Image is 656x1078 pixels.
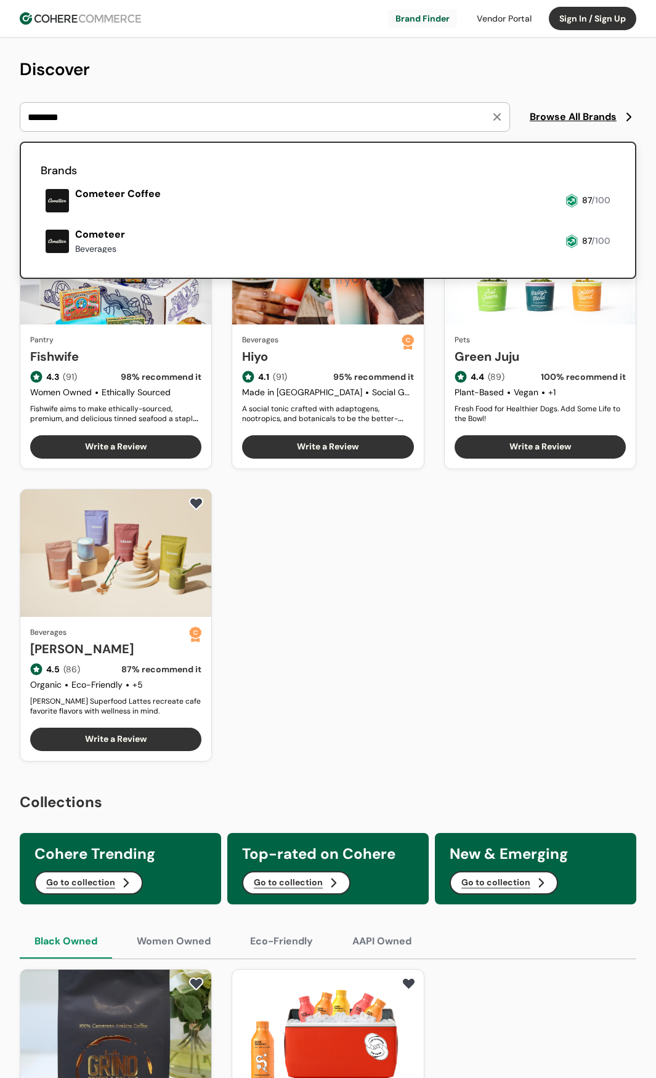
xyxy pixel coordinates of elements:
button: Go to collection [242,871,350,895]
a: Fishwife [30,347,201,366]
button: Women Owned [122,924,225,959]
button: Write a Review [30,728,201,751]
button: add to favorite [186,494,206,513]
button: Go to collection [450,871,558,895]
button: add to favorite [399,975,419,993]
h3: Cohere Trending [34,843,206,865]
h2: Collections [20,791,636,813]
span: /100 [591,195,610,206]
h3: New & Emerging [450,843,622,865]
button: Eco-Friendly [235,924,328,959]
a: Hiyo [242,347,401,366]
a: [PERSON_NAME] [30,640,189,658]
button: Write a Review [455,435,626,459]
span: /100 [591,235,610,246]
a: Green Juju [455,347,626,366]
h3: Top-rated on Cohere [242,843,414,865]
button: Black Owned [20,924,112,959]
span: Browse All Brands [530,110,617,124]
button: Write a Review [242,435,413,459]
button: AAPI Owned [338,924,426,959]
button: Sign In / Sign Up [549,7,636,30]
button: Go to collection [34,871,143,895]
span: 87 [582,235,591,246]
button: add to favorite [186,975,206,993]
img: Cohere Logo [20,12,141,25]
h2: Brands [41,163,615,179]
span: 87 [582,195,591,206]
a: Browse All Brands [530,110,636,124]
button: Write a Review [30,435,201,459]
span: Discover [20,58,90,81]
